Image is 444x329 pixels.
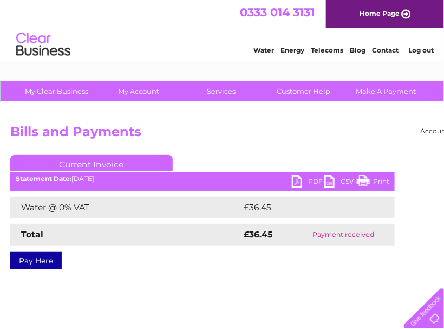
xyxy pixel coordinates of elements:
[177,81,266,101] a: Services
[21,229,43,240] strong: Total
[16,175,71,183] b: Statement Date:
[16,28,71,61] img: logo.png
[241,197,373,218] td: £36.45
[408,46,434,54] a: Log out
[240,5,315,19] a: 0333 014 3131
[253,46,274,54] a: Water
[10,155,173,171] a: Current Invoice
[244,229,272,240] strong: £36.45
[12,81,101,101] a: My Clear Business
[280,46,304,54] a: Energy
[311,46,343,54] a: Telecoms
[259,81,348,101] a: Customer Help
[341,81,430,101] a: Make A Payment
[292,175,324,191] a: PDF
[94,81,184,101] a: My Account
[10,197,241,218] td: Water @ 0% VAT
[293,224,395,246] td: Payment received
[350,46,365,54] a: Blog
[324,175,357,191] a: CSV
[10,175,395,183] div: [DATE]
[372,46,399,54] a: Contact
[10,252,62,269] a: Pay Here
[357,175,389,191] a: Print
